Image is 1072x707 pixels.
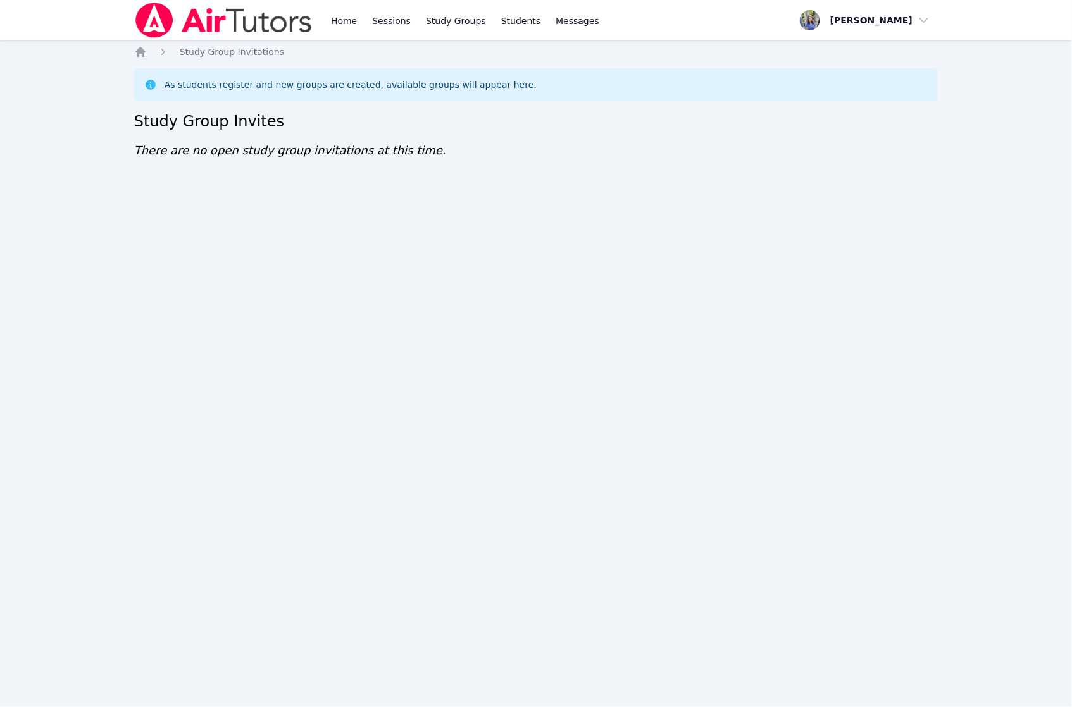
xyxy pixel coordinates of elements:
span: Messages [556,15,599,27]
h2: Study Group Invites [134,111,938,132]
img: Air Tutors [134,3,313,38]
a: Study Group Invitations [180,46,284,58]
span: Study Group Invitations [180,47,284,57]
span: There are no open study group invitations at this time. [134,144,446,157]
nav: Breadcrumb [134,46,938,58]
div: As students register and new groups are created, available groups will appear here. [165,78,537,91]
